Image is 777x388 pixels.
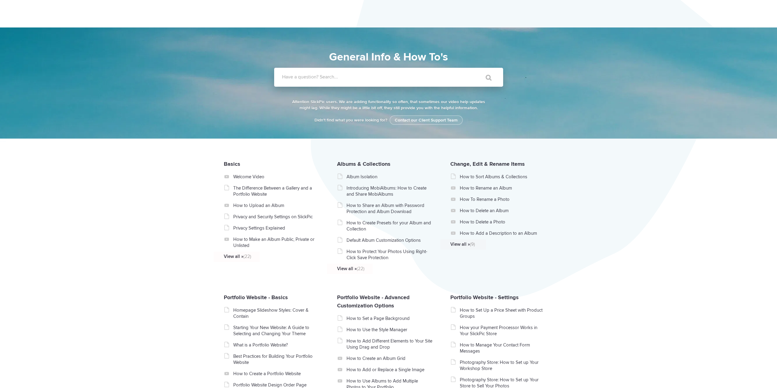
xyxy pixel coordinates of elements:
[233,185,320,197] a: The Difference Between a Gallery and a Portfolio Website
[347,185,433,197] a: Introducing MobiAlbums: How to Create and Share MobiAlbums
[347,174,433,180] a: Album Isolation
[291,117,486,123] p: Didn't find what you were looking for?
[233,342,320,348] a: What is a Portfolio Website?
[233,382,320,388] a: Portfolio Website Design Order Page
[347,367,433,373] a: How to Add or Replace a Single Image
[347,248,433,261] a: How to Protect Your Photos Using Right-Click Save Protection
[224,294,288,301] a: Portfolio Website - Basics
[337,161,390,167] a: Albums & Collections
[233,325,320,337] a: Starting Your New Website: A Guide to Selecting and Changing Your Theme
[460,342,546,354] a: How to Manage Your Contact Form Messages
[460,359,546,372] a: Photography Store: How to Set up Your Workshop Store
[347,355,433,361] a: How to Create an Album Grid
[460,219,546,225] a: How to Delete a Photo
[347,237,433,243] a: Default Album Customization Options
[337,294,410,309] a: Portfolio Website - Advanced Customization Options
[224,253,310,259] a: View all »(22)
[224,161,240,167] a: Basics
[460,325,546,337] a: How your Payment Processor Works in Your SlickPic Store
[233,307,320,319] a: Homepage Slideshow Styles: Cover & Contain
[233,353,320,365] a: Best Practices for Building Your Portfolio Website
[282,74,511,80] label: Have a question? Search...
[450,294,519,301] a: Portfolio Website - Settings
[233,225,320,231] a: Privacy Settings Explained
[460,307,546,319] a: How to Set Up a Price Sheet with Product Groups
[337,266,423,272] a: View all »(22)
[450,241,537,247] a: View all »(9)
[460,196,546,202] a: How To Rename a Photo
[233,202,320,209] a: How to Upload an Album
[473,70,499,85] input: 
[247,49,531,65] h1: General Info & How To's
[460,185,546,191] a: How to Rename an Album
[233,236,320,248] a: How to Make an Album Public, Private or Unlisted
[347,220,433,232] a: How to Create Presets for your Album and Collection
[347,315,433,321] a: How to Set a Page Background
[347,327,433,333] a: How to Use the Style Manager
[450,161,525,167] a: Change, Edit & Rename Items
[460,208,546,214] a: How to Delete an Album
[291,99,486,111] p: Attention SlickPic users. We are adding functionality so often, that sometimes our video help upd...
[347,202,433,215] a: How to Share an Album with Password Protection and Album Download
[460,174,546,180] a: How to Sort Albums & Collections
[233,214,320,220] a: Privacy and Security Settings on SlickPic
[390,115,463,125] a: Contact our Client Support Team
[347,338,433,350] a: How to Add Different Elements to Your Site Using Drag and Drop
[460,230,546,236] a: How to Add a Description to an Album
[233,174,320,180] a: Welcome Video
[233,371,320,377] a: How to Create a Portfolio Website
